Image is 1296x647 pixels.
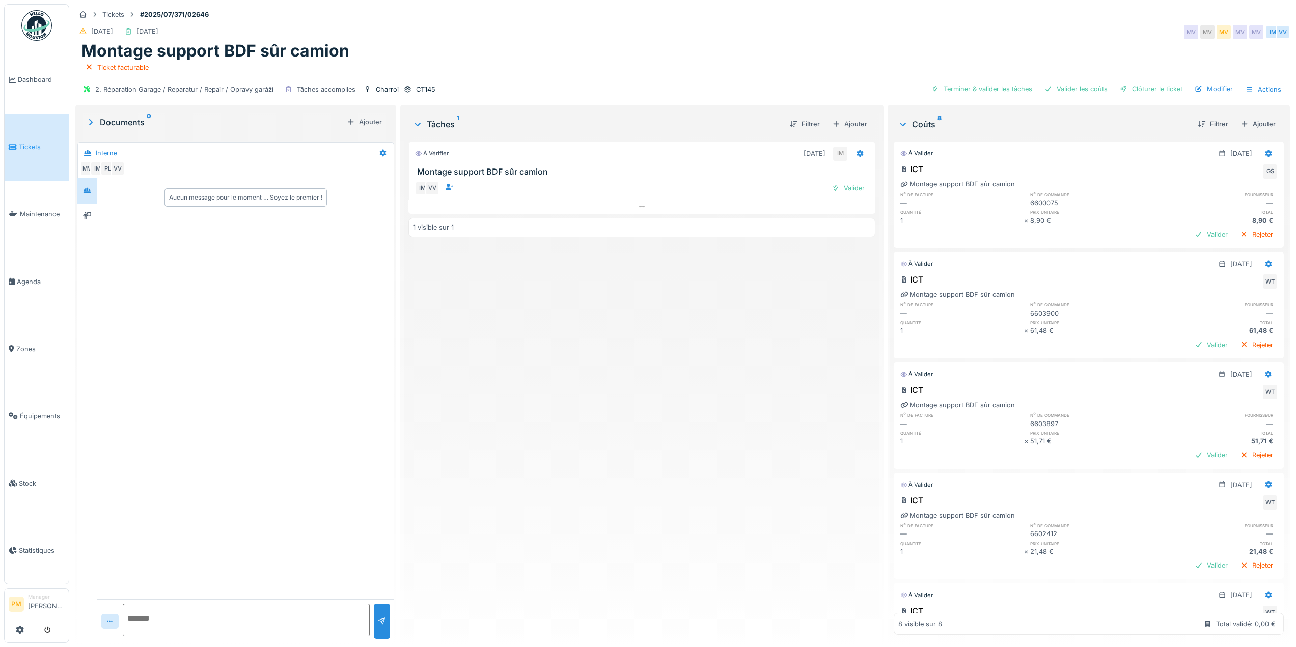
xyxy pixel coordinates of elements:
[900,529,1024,539] div: —
[1030,198,1153,208] div: 6600075
[20,209,65,219] span: Maintenance
[412,118,781,130] div: Tâches
[937,118,942,130] sup: 8
[1236,558,1277,572] div: Rejeter
[1154,191,1277,198] h6: fournisseur
[1154,216,1277,226] div: 8,90 €
[1030,547,1153,556] div: 21,48 €
[1217,25,1231,39] div: MV
[1040,82,1112,96] div: Valider les coûts
[898,118,1190,130] div: Coûts
[1154,209,1277,215] h6: total
[147,116,151,128] sup: 0
[1024,436,1031,446] div: ×
[900,163,923,175] div: ICT
[102,10,124,19] div: Tickets
[16,344,65,354] span: Zones
[1263,164,1277,179] div: GS
[9,593,65,617] a: PM Manager[PERSON_NAME]
[833,147,847,161] div: IM
[1116,82,1187,96] div: Clôturer le ticket
[900,191,1024,198] h6: n° de facture
[1154,419,1277,429] div: —
[1154,529,1277,539] div: —
[18,75,65,85] span: Dashboard
[1024,326,1031,335] div: ×
[111,161,125,176] div: VV
[297,85,355,94] div: Tâches accomplies
[1030,209,1153,215] h6: prix unitaire
[416,85,435,94] div: CT145
[1154,326,1277,335] div: 61,48 €
[91,26,113,36] div: [DATE]
[343,115,386,129] div: Ajouter
[1030,301,1153,308] h6: n° de commande
[81,41,349,61] h1: Montage support BDF sûr camion
[900,273,923,286] div: ICT
[900,326,1024,335] div: 1
[900,547,1024,556] div: 1
[900,308,1024,318] div: —
[1030,308,1153,318] div: 6603900
[9,597,24,612] li: PM
[17,277,65,287] span: Agenda
[19,479,65,488] span: Stock
[900,198,1024,208] div: —
[136,10,213,19] strong: #2025/07/371/02646
[1236,338,1277,352] div: Rejeter
[900,209,1024,215] h6: quantité
[900,149,933,158] div: À valider
[376,85,399,94] div: Charroi
[900,540,1024,547] h6: quantité
[900,412,1024,418] h6: n° de facture
[900,216,1024,226] div: 1
[1216,619,1276,629] div: Total validé: 0,00 €
[1154,412,1277,418] h6: fournisseur
[900,605,923,617] div: ICT
[900,384,923,396] div: ICT
[900,511,1015,520] div: Montage support BDF sûr camion
[19,142,65,152] span: Tickets
[1024,547,1031,556] div: ×
[1263,495,1277,510] div: WT
[415,181,429,195] div: IM
[1030,412,1153,418] h6: n° de commande
[1154,319,1277,326] h6: total
[900,419,1024,429] div: —
[1030,522,1153,529] h6: n° de commande
[1154,522,1277,529] h6: fournisseur
[1200,25,1215,39] div: MV
[1154,308,1277,318] div: —
[28,593,65,601] div: Manager
[900,522,1024,529] h6: n° de facture
[1263,385,1277,399] div: WT
[1236,448,1277,462] div: Rejeter
[80,161,94,176] div: MV
[1030,319,1153,326] h6: prix unitaire
[1236,228,1277,241] div: Rejeter
[1194,117,1232,131] div: Filtrer
[900,319,1024,326] h6: quantité
[5,181,69,248] a: Maintenance
[898,619,942,629] div: 8 visible sur 8
[1030,326,1153,335] div: 61,48 €
[1191,338,1232,352] div: Valider
[1241,82,1286,97] div: Actions
[1154,436,1277,446] div: 51,71 €
[1154,430,1277,436] h6: total
[1249,25,1263,39] div: MV
[5,382,69,449] a: Équipements
[1191,558,1232,572] div: Valider
[900,290,1015,299] div: Montage support BDF sûr camion
[1030,191,1153,198] h6: n° de commande
[1263,274,1277,289] div: WT
[1184,25,1198,39] div: MV
[1154,547,1277,556] div: 21,48 €
[900,400,1015,410] div: Montage support BDF sûr camion
[100,161,115,176] div: PL
[900,260,933,268] div: À valider
[900,430,1024,436] h6: quantité
[900,301,1024,308] h6: n° de facture
[1024,216,1031,226] div: ×
[1030,419,1153,429] div: 6603897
